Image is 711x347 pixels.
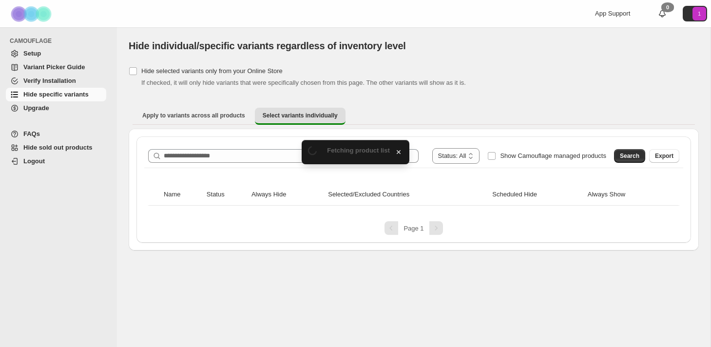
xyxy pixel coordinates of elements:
a: Hide sold out products [6,141,106,154]
span: Avatar with initials 1 [692,7,706,20]
span: Apply to variants across all products [142,112,245,119]
button: Apply to variants across all products [135,108,253,123]
img: Camouflage [8,0,57,27]
span: Upgrade [23,104,49,112]
span: Select variants individually [263,112,338,119]
a: Upgrade [6,101,106,115]
span: CAMOUFLAGE [10,37,110,45]
nav: Pagination [144,221,683,235]
span: Page 1 [404,225,423,232]
span: Search [620,152,639,160]
span: Export [655,152,673,160]
th: Always Hide [249,184,325,206]
a: Verify Installation [6,74,106,88]
th: Scheduled Hide [489,184,585,206]
span: Logout [23,157,45,165]
a: Hide specific variants [6,88,106,101]
span: FAQs [23,130,40,137]
a: Variant Picker Guide [6,60,106,74]
span: Hide individual/specific variants regardless of inventory level [129,40,406,51]
button: Search [614,149,645,163]
button: Select variants individually [255,108,346,125]
button: Avatar with initials 1 [683,6,707,21]
span: App Support [595,10,630,17]
a: Setup [6,47,106,60]
a: FAQs [6,127,106,141]
div: Select variants individually [129,129,699,251]
span: Hide selected variants only from your Online Store [141,67,283,75]
a: 0 [657,9,667,19]
th: Always Show [585,184,667,206]
th: Selected/Excluded Countries [325,184,489,206]
span: Variant Picker Guide [23,63,85,71]
th: Name [161,184,204,206]
span: Setup [23,50,41,57]
th: Status [204,184,249,206]
div: 0 [661,2,674,12]
span: If checked, it will only hide variants that were specifically chosen from this page. The other va... [141,79,466,86]
text: 1 [698,11,701,17]
span: Hide specific variants [23,91,89,98]
span: Fetching product list [327,147,390,154]
button: Export [649,149,679,163]
span: Verify Installation [23,77,76,84]
span: Show Camouflage managed products [500,152,606,159]
span: Hide sold out products [23,144,93,151]
a: Logout [6,154,106,168]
